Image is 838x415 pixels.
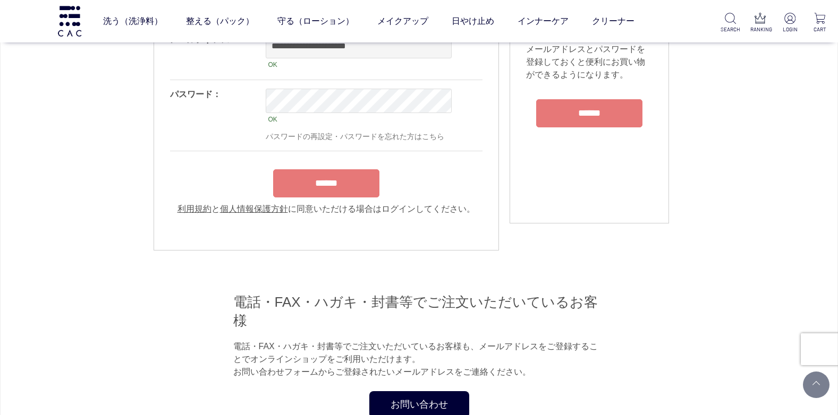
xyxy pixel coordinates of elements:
[266,58,452,71] div: OK
[750,13,769,33] a: RANKING
[750,25,769,33] p: RANKING
[233,340,605,378] p: 電話・FAX・ハガキ・封書等でご注文いただいているお客様も、メールアドレスをご登録することでオンラインショップをご利用いただけます。 お問い合わせフォームからご登録されたいメールアドレスをご連絡...
[266,132,444,141] a: パスワードの再設定・パスワードを忘れた方はこちら
[170,203,483,215] div: と に同意いただける場合はログインしてください。
[452,6,494,36] a: 日やけ止め
[103,6,163,36] a: 洗う（洗浄料）
[721,25,740,33] p: SEARCH
[721,13,740,33] a: SEARCH
[810,25,829,33] p: CART
[377,6,428,36] a: メイクアップ
[266,113,452,126] div: OK
[277,6,354,36] a: 守る（ローション）
[781,13,800,33] a: LOGIN
[186,6,254,36] a: 整える（パック）
[592,6,634,36] a: クリーナー
[810,13,829,33] a: CART
[56,6,83,36] img: logo
[220,204,288,213] a: 個人情報保護方針
[781,25,800,33] p: LOGIN
[177,204,211,213] a: 利用規約
[233,293,605,330] h2: 電話・FAX・ハガキ・封書等でご注文いただいているお客様
[170,90,221,99] label: パスワード：
[518,6,569,36] a: インナーケア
